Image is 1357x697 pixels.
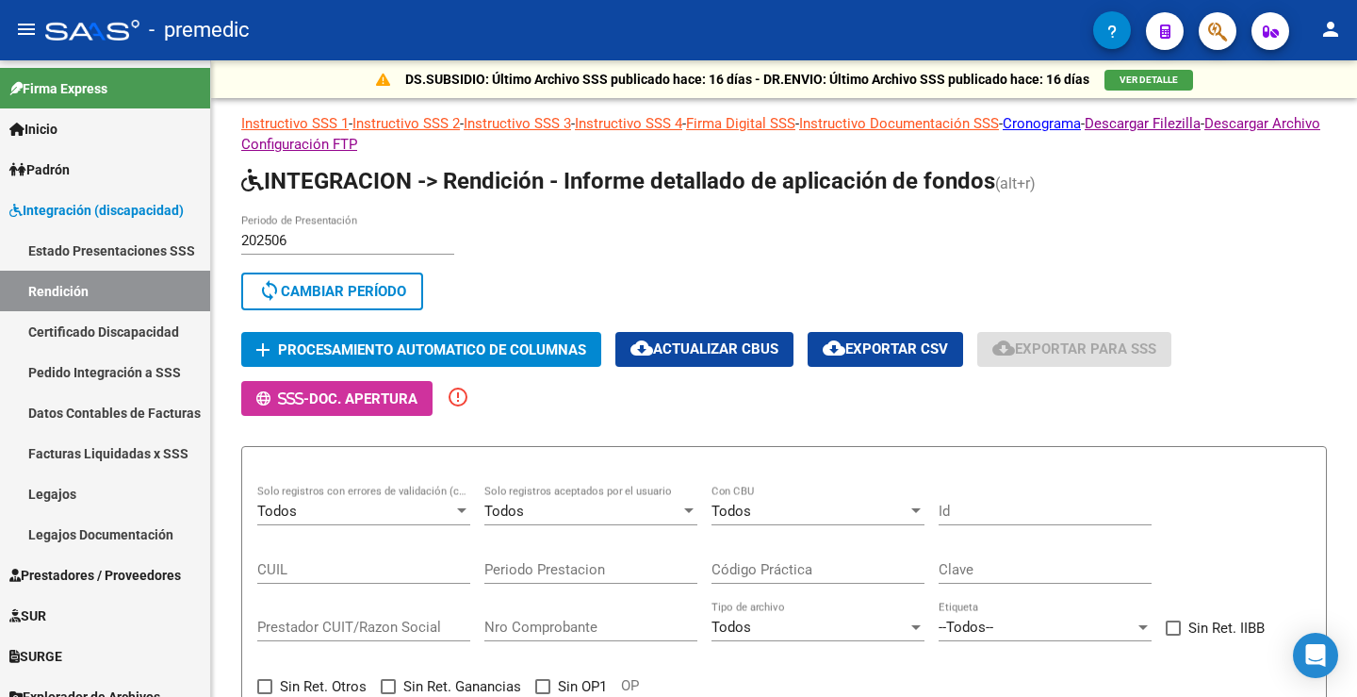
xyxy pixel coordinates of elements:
[149,9,250,51] span: - premedic
[630,337,653,359] mat-icon: cloud_download
[1003,115,1081,132] a: Cronograma
[939,619,993,636] span: --Todos--
[241,273,423,310] button: Cambiar Período
[9,119,57,140] span: Inicio
[15,18,38,41] mat-icon: menu
[9,565,181,586] span: Prestadores / Proveedores
[405,69,1089,90] p: DS.SUBSIDIO: Último Archivo SSS publicado hace: 16 días - DR.ENVIO: Último Archivo SSS publicado ...
[995,174,1036,192] span: (alt+r)
[9,159,70,180] span: Padrón
[711,503,751,520] span: Todos
[992,337,1015,359] mat-icon: cloud_download
[823,337,845,359] mat-icon: cloud_download
[241,115,349,132] a: Instructivo SSS 1
[9,78,107,99] span: Firma Express
[575,115,682,132] a: Instructivo SSS 4
[1293,633,1338,678] div: Open Intercom Messenger
[309,390,417,407] span: Doc. Apertura
[711,619,751,636] span: Todos
[241,381,433,416] button: -Doc. Apertura
[9,606,46,626] span: SUR
[992,340,1156,357] span: Exportar para SSS
[9,646,62,667] span: SURGE
[615,332,793,367] button: Actualizar CBUs
[977,332,1171,367] button: Exportar para SSS
[799,115,999,132] a: Instructivo Documentación SSS
[257,503,297,520] span: Todos
[484,503,524,520] span: Todos
[258,279,281,302] mat-icon: sync
[447,386,469,408] mat-icon: error_outline
[252,339,274,361] mat-icon: add
[1319,18,1342,41] mat-icon: person
[823,340,948,357] span: Exportar CSV
[1104,70,1193,91] button: VER DETALLE
[256,390,309,407] span: -
[1085,115,1201,132] a: Descargar Filezilla
[1188,617,1265,639] span: Sin Ret. IIBB
[352,115,460,132] a: Instructivo SSS 2
[9,200,184,221] span: Integración (discapacidad)
[241,168,995,194] span: INTEGRACION -> Rendición - Informe detallado de aplicación de fondos
[258,283,406,300] span: Cambiar Período
[241,113,1327,155] p: - - - - - - - -
[464,115,571,132] a: Instructivo SSS 3
[808,332,963,367] button: Exportar CSV
[630,340,778,357] span: Actualizar CBUs
[686,115,795,132] a: Firma Digital SSS
[1120,75,1178,85] span: VER DETALLE
[278,341,586,358] span: Procesamiento automatico de columnas
[241,332,601,367] button: Procesamiento automatico de columnas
